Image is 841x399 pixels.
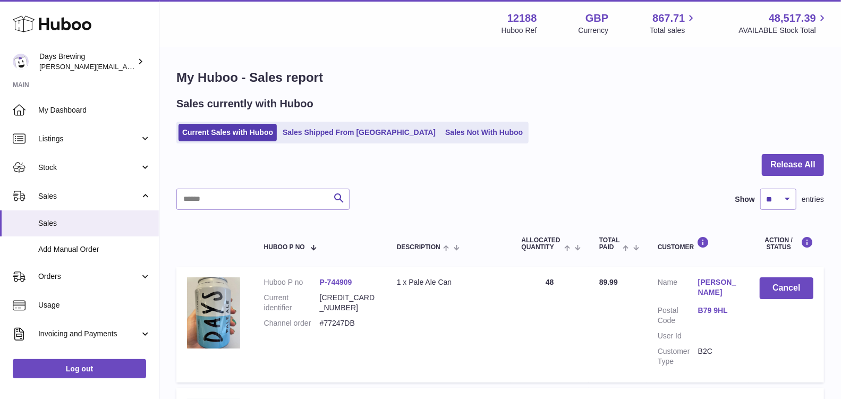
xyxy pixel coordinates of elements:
[13,54,29,70] img: greg@daysbrewing.com
[579,26,609,36] div: Currency
[38,134,140,144] span: Listings
[511,267,589,382] td: 48
[38,163,140,173] span: Stock
[39,52,135,72] div: Days Brewing
[762,154,824,176] button: Release All
[39,62,213,71] span: [PERSON_NAME][EMAIL_ADDRESS][DOMAIN_NAME]
[264,277,320,287] dt: Huboo P no
[599,237,620,251] span: Total paid
[38,271,140,282] span: Orders
[760,277,813,299] button: Cancel
[507,11,537,26] strong: 12188
[652,11,685,26] span: 867.71
[658,331,698,341] dt: User Id
[279,124,439,141] a: Sales Shipped From [GEOGRAPHIC_DATA]
[698,305,738,316] a: B79 9HL
[502,26,537,36] div: Huboo Ref
[738,26,828,36] span: AVAILABLE Stock Total
[320,293,376,313] dd: [CREDIT_CARD_NUMBER]
[38,329,140,339] span: Invoicing and Payments
[658,346,698,367] dt: Customer Type
[179,124,277,141] a: Current Sales with Huboo
[650,26,697,36] span: Total sales
[264,244,305,251] span: Huboo P no
[38,300,151,310] span: Usage
[441,124,526,141] a: Sales Not With Huboo
[658,277,698,300] dt: Name
[320,318,376,328] dd: #77247DB
[320,278,352,286] a: P-744909
[698,277,738,298] a: [PERSON_NAME]
[38,191,140,201] span: Sales
[698,346,738,367] dd: B2C
[187,277,240,348] img: 121881680514664.jpg
[522,237,562,251] span: ALLOCATED Quantity
[650,11,697,36] a: 867.71 Total sales
[397,277,500,287] div: 1 x Pale Ale Can
[658,236,738,251] div: Customer
[264,293,320,313] dt: Current identifier
[38,105,151,115] span: My Dashboard
[738,11,828,36] a: 48,517.39 AVAILABLE Stock Total
[176,69,824,86] h1: My Huboo - Sales report
[176,97,313,111] h2: Sales currently with Huboo
[735,194,755,205] label: Show
[38,244,151,254] span: Add Manual Order
[769,11,816,26] span: 48,517.39
[13,359,146,378] a: Log out
[760,236,813,251] div: Action / Status
[585,11,608,26] strong: GBP
[658,305,698,326] dt: Postal Code
[38,218,151,228] span: Sales
[599,278,618,286] span: 89.99
[264,318,320,328] dt: Channel order
[802,194,824,205] span: entries
[397,244,440,251] span: Description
